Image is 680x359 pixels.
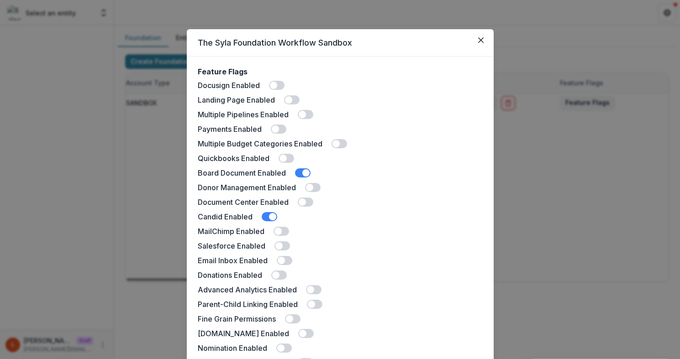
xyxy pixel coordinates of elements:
[198,68,248,76] h2: Feature Flags
[198,167,286,178] label: Board Document Enabled
[198,109,289,120] label: Multiple Pipelines Enabled
[198,226,264,237] label: MailChimp Enabled
[198,124,262,135] label: Payments Enabled
[198,182,296,193] label: Donor Management Enabled
[187,29,494,57] header: The Syla Foundation Workflow Sandbox
[198,343,267,354] label: Nomination Enabled
[198,313,276,324] label: Fine Grain Permissions
[198,197,289,208] label: Document Center Enabled
[198,299,298,310] label: Parent-Child Linking Enabled
[198,153,269,164] label: Quickbooks Enabled
[198,94,275,105] label: Landing Page Enabled
[474,33,488,47] button: Close
[198,211,253,222] label: Candid Enabled
[198,138,322,149] label: Multiple Budget Categories Enabled
[198,255,268,266] label: Email Inbox Enabled
[198,80,260,91] label: Docusign Enabled
[198,284,297,295] label: Advanced Analytics Enabled
[198,270,262,281] label: Donations Enabled
[198,240,265,251] label: Salesforce Enabled
[198,328,289,339] label: [DOMAIN_NAME] Enabled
